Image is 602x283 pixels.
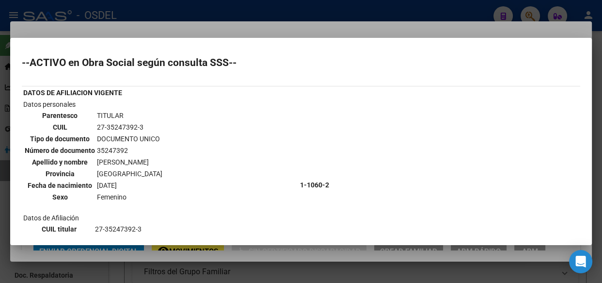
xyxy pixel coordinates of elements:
[96,110,163,121] td: TITULAR
[24,145,95,156] th: Número de documento
[24,157,95,167] th: Apellido y nombre
[24,192,95,202] th: Sexo
[24,122,95,133] th: CUIL
[96,133,163,144] td: DOCUMENTO UNICO
[96,145,163,156] td: 35247392
[23,99,299,271] td: Datos personales Datos de Afiliación
[24,168,95,179] th: Provincia
[569,250,592,273] div: Open Intercom Messenger
[23,89,122,97] b: DATOS DE AFILIACION VIGENTE
[96,180,163,191] td: [DATE]
[24,224,94,234] th: CUIL titular
[300,181,329,189] b: 1-1060-2
[96,192,163,202] td: Femenino
[96,122,163,133] td: 27-35247392-3
[22,58,580,67] h2: --ACTIVO en Obra Social según consulta SSS--
[95,224,297,234] td: 27-35247392-3
[96,168,163,179] td: [GEOGRAPHIC_DATA]
[24,180,95,191] th: Fecha de nacimiento
[24,133,95,144] th: Tipo de documento
[96,157,163,167] td: [PERSON_NAME]
[24,110,95,121] th: Parentesco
